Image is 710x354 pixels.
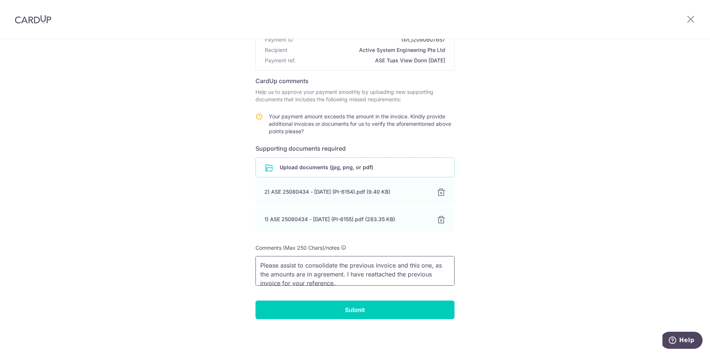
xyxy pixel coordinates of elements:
[264,188,428,196] div: 2) ASE 25080434 - [DATE] (PI-6154).pdf (9.40 KB)
[265,46,287,54] span: Recipient
[255,157,455,177] div: Upload documents (jpg, png, or pdf)
[15,15,51,24] img: CardUp
[265,57,296,64] span: Payment ref.
[255,88,455,103] p: Help us to approve your payment smoothly by uploading new supporting documents that includes the ...
[255,76,455,85] h6: CardUp comments
[296,36,445,43] span: txn_12090b07b57
[264,216,428,223] div: 1) ASE 25080434 - [DATE] (PI-6155).pdf (283.35 KB)
[299,57,445,64] span: ASE Tuas View Dorm [DATE]
[662,332,703,350] iframe: Opens a widget where you can find more information
[255,301,455,319] input: Submit
[265,36,293,43] span: Payment ID
[255,245,339,251] span: Comments (Max 250 Chars)/notes
[290,46,445,54] span: Active System Engineering Pte Ltd
[269,113,451,134] span: Your payment amount exceeds the amount in the invoice. Kindly provide additional invoices or docu...
[255,144,455,153] h6: Supporting documents required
